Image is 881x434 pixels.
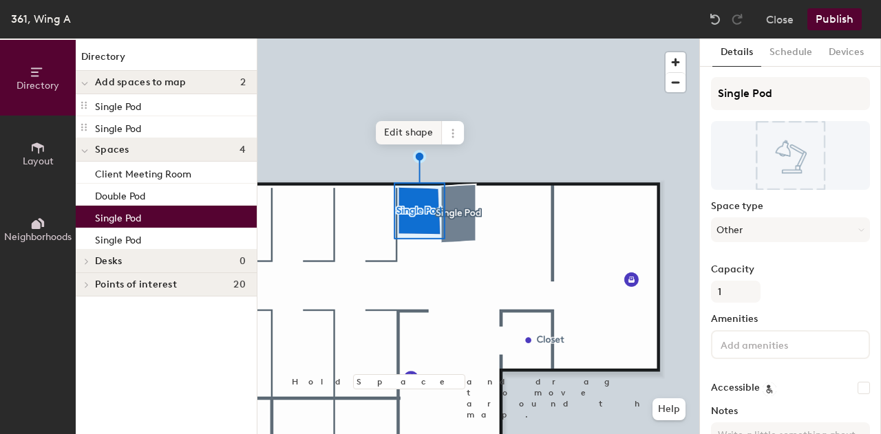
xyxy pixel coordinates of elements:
[711,121,870,190] img: The space named Single Pod
[711,217,870,242] button: Other
[95,97,141,113] p: Single Pod
[711,314,870,325] label: Amenities
[711,382,760,393] label: Accessible
[11,10,71,28] div: 361, Wing A
[23,155,54,167] span: Layout
[233,279,246,290] span: 20
[807,8,862,30] button: Publish
[718,336,842,352] input: Add amenities
[240,144,246,155] span: 4
[95,77,187,88] span: Add spaces to map
[4,231,72,243] span: Neighborhoods
[95,208,141,224] p: Single Pod
[652,398,686,420] button: Help
[376,121,442,144] span: Edit shape
[711,406,870,417] label: Notes
[730,12,744,26] img: Redo
[95,164,191,180] p: Client Meeting Room
[712,39,761,67] button: Details
[711,201,870,212] label: Space type
[95,279,177,290] span: Points of interest
[711,264,870,275] label: Capacity
[708,12,722,26] img: Undo
[76,50,257,71] h1: Directory
[17,80,59,91] span: Directory
[95,256,122,267] span: Desks
[95,230,141,246] p: Single Pod
[95,119,141,135] p: Single Pod
[761,39,820,67] button: Schedule
[766,8,794,30] button: Close
[820,39,872,67] button: Devices
[240,77,246,88] span: 2
[95,144,129,155] span: Spaces
[240,256,246,267] span: 0
[95,186,145,202] p: Double Pod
